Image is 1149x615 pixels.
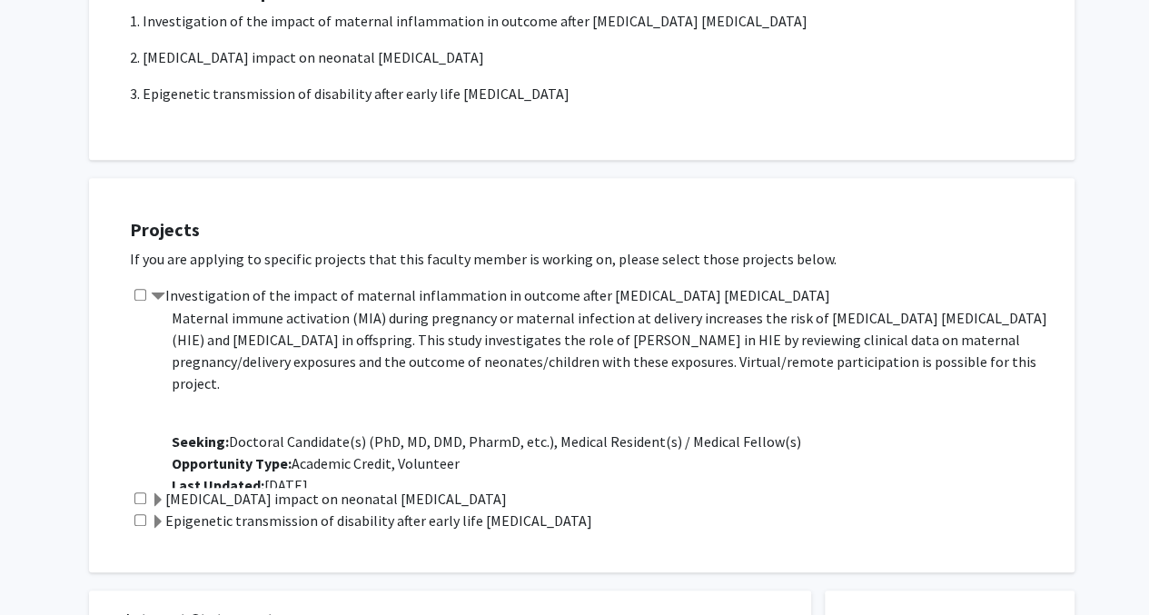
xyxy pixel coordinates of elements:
[172,454,460,472] span: Academic Credit, Volunteer
[172,432,801,451] span: Doctoral Candidate(s) (PhD, MD, DMD, PharmD, etc.), Medical Resident(s) / Medical Fellow(s)
[151,284,830,306] label: Investigation of the impact of maternal inflammation in outcome after [MEDICAL_DATA] [MEDICAL_DATA]
[14,533,77,601] iframe: Chat
[151,510,592,531] label: Epigenetic transmission of disability after early life [MEDICAL_DATA]
[130,83,1034,104] p: 3. Epigenetic transmission of disability after early life [MEDICAL_DATA]
[172,307,1056,394] p: Maternal immune activation (MIA) during pregnancy or maternal infection at delivery increases the...
[172,476,308,494] span: [DATE]
[172,432,229,451] b: Seeking:
[130,10,1034,32] p: 1. Investigation of the impact of maternal inflammation in outcome after [MEDICAL_DATA] [MEDICAL_...
[130,46,1034,68] p: 2. [MEDICAL_DATA] impact on neonatal [MEDICAL_DATA]
[172,454,292,472] b: Opportunity Type:
[130,248,1056,270] p: If you are applying to specific projects that this faculty member is working on, please select th...
[172,476,264,494] b: Last Updated:
[151,488,507,510] label: [MEDICAL_DATA] impact on neonatal [MEDICAL_DATA]
[130,218,200,241] strong: Projects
